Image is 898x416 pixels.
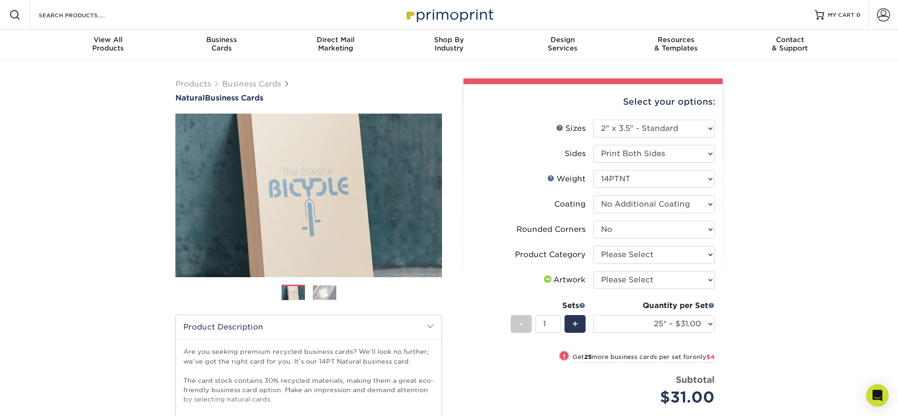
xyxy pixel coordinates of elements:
[165,30,279,60] a: BusinessCards
[600,386,715,409] div: $31.00
[519,317,523,331] span: -
[279,30,392,60] a: Direct MailMarketing
[733,36,847,52] div: & Support
[175,79,211,88] a: Products
[471,84,715,120] div: Select your options:
[584,353,592,360] strong: 25
[856,12,861,18] span: 0
[506,30,619,60] a: DesignServices
[733,36,847,44] span: Contact
[547,173,586,185] div: Weight
[556,123,586,134] div: Sizes
[572,317,578,331] span: +
[392,36,506,52] div: Industry
[392,36,506,44] span: Shop By
[563,351,565,361] span: !
[402,5,496,25] img: Primoprint
[51,36,165,44] span: View All
[866,384,889,407] div: Open Intercom Messenger
[506,36,619,52] div: Services
[38,9,129,21] input: SEARCH PRODUCTS.....
[619,36,733,44] span: Resources
[279,36,392,52] div: Marketing
[175,93,442,102] a: NaturalBusiness Cards
[51,36,165,52] div: Products
[176,315,442,339] h2: Product Description
[515,249,586,260] div: Product Category
[676,374,715,385] strong: Subtotal
[392,30,506,60] a: Shop ByIndustry
[2,387,80,413] iframe: Google Customer Reviews
[516,224,586,235] div: Rounded Corners
[279,36,392,44] span: Direct Mail
[572,353,715,363] small: Get more business cards per set for
[175,93,442,102] h1: Business Cards
[222,79,281,88] a: Business Cards
[619,36,733,52] div: & Templates
[542,274,586,286] div: Artwork
[175,62,442,329] img: Natural 01
[554,199,586,210] div: Coating
[593,300,715,311] div: Quantity per Set
[828,11,855,19] span: MY CART
[733,30,847,60] a: Contact& Support
[282,281,305,305] img: Business Cards 01
[175,93,205,102] span: Natural
[313,285,336,300] img: Business Cards 02
[165,36,279,52] div: Cards
[693,353,715,360] span: only
[165,36,279,44] span: Business
[511,300,586,311] div: Sets
[506,36,619,44] span: Design
[565,148,586,159] div: Sides
[619,30,733,60] a: Resources& Templates
[51,30,165,60] a: View AllProducts
[706,353,715,360] span: $4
